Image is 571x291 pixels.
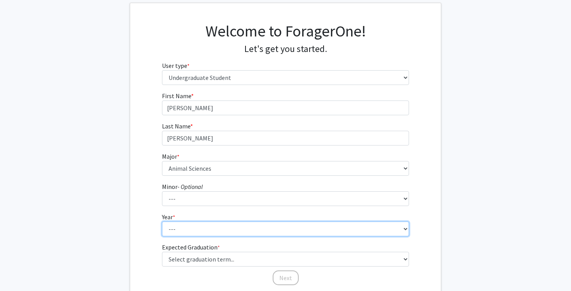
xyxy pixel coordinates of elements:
[162,61,190,70] label: User type
[162,22,409,40] h1: Welcome to ForagerOne!
[162,43,409,55] h4: Let's get you started.
[162,212,175,222] label: Year
[162,242,220,252] label: Expected Graduation
[178,183,203,191] i: - Optional
[6,256,33,285] iframe: Chat
[162,122,190,130] span: Last Name
[273,270,299,285] button: Next
[162,182,203,191] label: Minor
[162,152,179,161] label: Major
[162,92,191,100] span: First Name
